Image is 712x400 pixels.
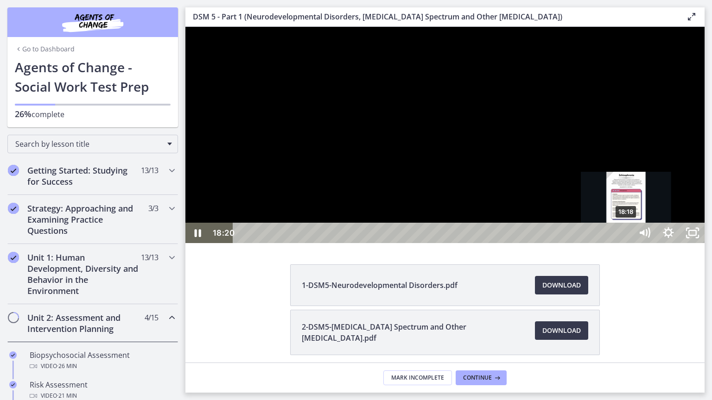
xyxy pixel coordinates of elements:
h2: Strategy: Approaching and Examining Practice Questions [27,203,140,236]
span: Search by lesson title [15,139,163,149]
i: Completed [8,165,19,176]
span: 13 / 13 [141,252,158,263]
h2: Unit 1: Human Development, Diversity and Behavior in the Environment [27,252,140,296]
button: Unfullscreen [495,196,519,216]
div: Biopsychosocial Assessment [30,350,174,372]
span: 26% [15,108,32,119]
iframe: Video Lesson [185,27,705,243]
i: Completed [8,252,19,263]
div: Search by lesson title [7,135,178,153]
span: Download [542,280,581,291]
p: complete [15,108,171,120]
span: Download [542,325,581,336]
span: 2-DSM5-[MEDICAL_DATA] Spectrum and Other [MEDICAL_DATA].pdf [302,321,524,344]
span: · 26 min [57,361,77,372]
h2: Getting Started: Studying for Success [27,165,140,187]
img: Agents of Change [37,11,148,33]
span: Mark Incomplete [391,374,444,381]
h3: DSM 5 - Part 1 (Neurodevelopmental Disorders, [MEDICAL_DATA] Spectrum and Other [MEDICAL_DATA]) [193,11,671,22]
span: 3 / 3 [148,203,158,214]
button: Mark Incomplete [383,370,452,385]
span: 13 / 13 [141,165,158,176]
h2: Unit 2: Assessment and Intervention Planning [27,312,140,334]
i: Completed [8,203,19,214]
button: Mute [447,196,471,216]
a: Go to Dashboard [15,44,75,54]
span: 4 / 15 [145,312,158,323]
div: Video [30,361,174,372]
button: Show settings menu [471,196,495,216]
a: Download [535,276,588,294]
h1: Agents of Change - Social Work Test Prep [15,57,171,96]
i: Completed [9,351,17,359]
span: 1-DSM5-Neurodevelopmental Disorders.pdf [302,280,458,291]
i: Completed [9,381,17,388]
a: Download [535,321,588,340]
span: Continue [463,374,492,381]
button: Continue [456,370,507,385]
